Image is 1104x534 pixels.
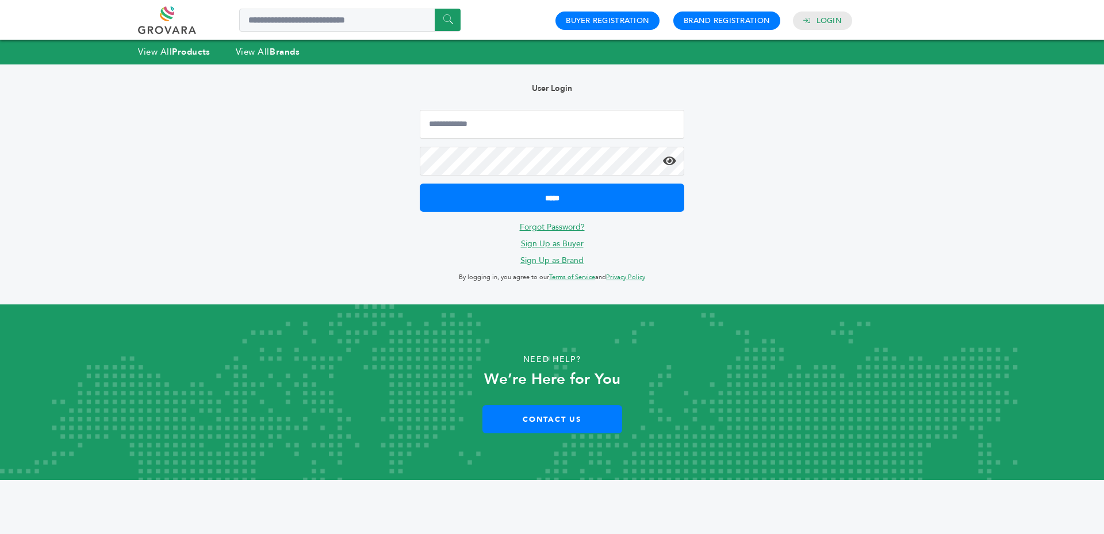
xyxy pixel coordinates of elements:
a: Sign Up as Brand [520,255,584,266]
b: User Login [532,83,572,94]
a: View AllProducts [138,46,210,58]
strong: Products [172,46,210,58]
input: Email Address [420,110,684,139]
a: Forgot Password? [520,222,585,232]
a: Login [816,16,842,26]
a: Contact Us [482,405,622,433]
a: Terms of Service [549,273,595,281]
p: By logging in, you agree to our and [420,270,684,284]
a: Sign Up as Buyer [521,238,584,249]
a: Buyer Registration [566,16,649,26]
a: Brand Registration [684,16,770,26]
strong: Brands [270,46,300,58]
input: Search a product or brand... [239,9,461,32]
p: Need Help? [55,351,1049,368]
a: Privacy Policy [606,273,645,281]
strong: We’re Here for You [484,369,620,390]
a: View AllBrands [236,46,300,58]
input: Password [420,147,684,176]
